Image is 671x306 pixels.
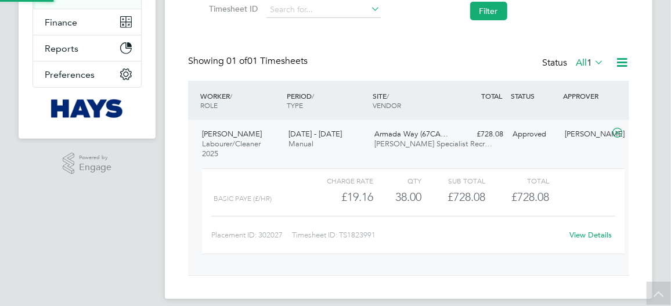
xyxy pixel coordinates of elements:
[33,35,141,61] button: Reports
[288,139,313,149] span: Manual
[288,129,342,139] span: [DATE] - [DATE]
[79,153,111,163] span: Powered by
[373,100,402,110] span: VENDOR
[470,2,507,20] button: Filter
[188,55,310,67] div: Showing
[292,226,567,244] div: Timesheet ID: TS1823991
[45,17,77,28] span: Finance
[226,55,308,67] span: 01 Timesheets
[312,91,314,100] span: /
[79,163,111,172] span: Engage
[45,43,78,54] span: Reports
[570,230,612,240] a: View Details
[33,99,142,118] a: Go to home page
[230,91,232,100] span: /
[508,125,560,144] div: Approved
[375,139,493,149] span: [PERSON_NAME] Specialist Recr…
[287,100,303,110] span: TYPE
[266,2,381,18] input: Search for...
[63,153,112,175] a: Powered byEngage
[226,55,247,67] span: 01 of
[206,3,258,14] label: Timesheet ID
[508,85,560,106] div: STATUS
[33,9,141,35] button: Finance
[587,57,592,69] span: 1
[45,69,95,80] span: Preferences
[202,129,262,139] span: [PERSON_NAME]
[421,188,485,207] div: £728.08
[485,174,549,188] div: Total
[560,85,612,106] div: APPROVER
[373,174,421,188] div: QTY
[33,62,141,87] button: Preferences
[200,100,218,110] span: ROLE
[370,85,457,116] div: SITE
[197,85,284,116] div: WORKER
[511,190,549,204] span: £728.08
[284,85,370,116] div: PERIOD
[202,139,261,159] span: Labourer/Cleaner 2025
[51,99,124,118] img: hays-logo-retina.png
[542,55,606,71] div: Status
[373,188,421,207] div: 38.00
[560,125,612,144] div: [PERSON_NAME]
[387,91,389,100] span: /
[214,195,272,203] span: Basic PAYE (£/HR)
[309,188,373,207] div: £19.16
[456,125,508,144] div: £728.08
[309,174,373,188] div: Charge rate
[211,226,292,244] div: Placement ID: 302027
[421,174,485,188] div: Sub Total
[482,91,503,100] span: TOTAL
[375,129,449,139] span: Armada Way (67CA…
[576,57,604,69] label: All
